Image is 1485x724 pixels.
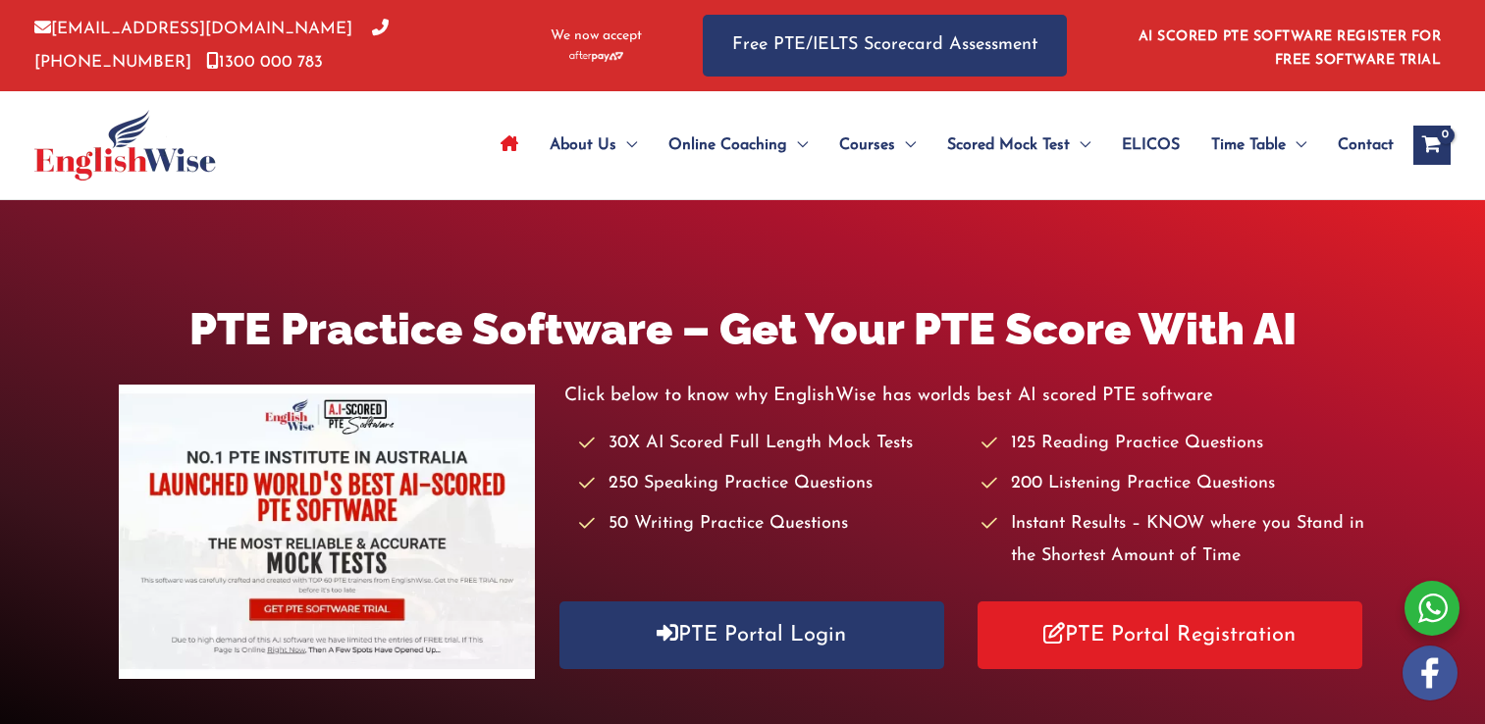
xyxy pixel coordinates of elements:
li: Instant Results – KNOW where you Stand in the Shortest Amount of Time [981,508,1366,574]
nav: Site Navigation: Main Menu [485,111,1394,180]
a: ELICOS [1106,111,1195,180]
span: Menu Toggle [895,111,916,180]
span: Time Table [1211,111,1286,180]
a: PTE Portal Registration [978,601,1362,669]
a: CoursesMenu Toggle [823,111,931,180]
img: pte-institute-main [119,385,535,679]
a: Contact [1322,111,1394,180]
span: Online Coaching [668,111,787,180]
a: PTE Portal Login [559,601,944,669]
li: 30X AI Scored Full Length Mock Tests [579,428,964,460]
li: 125 Reading Practice Questions [981,428,1366,460]
img: Afterpay-Logo [569,51,623,62]
span: Menu Toggle [1286,111,1306,180]
span: Menu Toggle [787,111,808,180]
span: About Us [550,111,616,180]
a: Time TableMenu Toggle [1195,111,1322,180]
a: [PHONE_NUMBER] [34,21,389,70]
a: View Shopping Cart, empty [1413,126,1451,165]
span: Courses [839,111,895,180]
img: cropped-ew-logo [34,110,216,181]
aside: Header Widget 1 [1127,14,1451,78]
a: Online CoachingMenu Toggle [653,111,823,180]
span: ELICOS [1122,111,1180,180]
span: We now accept [551,26,642,46]
span: Menu Toggle [616,111,637,180]
span: Scored Mock Test [947,111,1070,180]
img: white-facebook.png [1403,646,1458,700]
a: About UsMenu Toggle [534,111,653,180]
span: Menu Toggle [1070,111,1090,180]
a: Free PTE/IELTS Scorecard Assessment [703,15,1067,77]
li: 200 Listening Practice Questions [981,468,1366,500]
a: Scored Mock TestMenu Toggle [931,111,1106,180]
a: 1300 000 783 [206,54,323,71]
li: 250 Speaking Practice Questions [579,468,964,500]
p: Click below to know why EnglishWise has worlds best AI scored PTE software [564,380,1366,412]
a: AI SCORED PTE SOFTWARE REGISTER FOR FREE SOFTWARE TRIAL [1139,29,1442,68]
a: [EMAIL_ADDRESS][DOMAIN_NAME] [34,21,352,37]
span: Contact [1338,111,1394,180]
h1: PTE Practice Software – Get Your PTE Score With AI [119,298,1366,360]
li: 50 Writing Practice Questions [579,508,964,541]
